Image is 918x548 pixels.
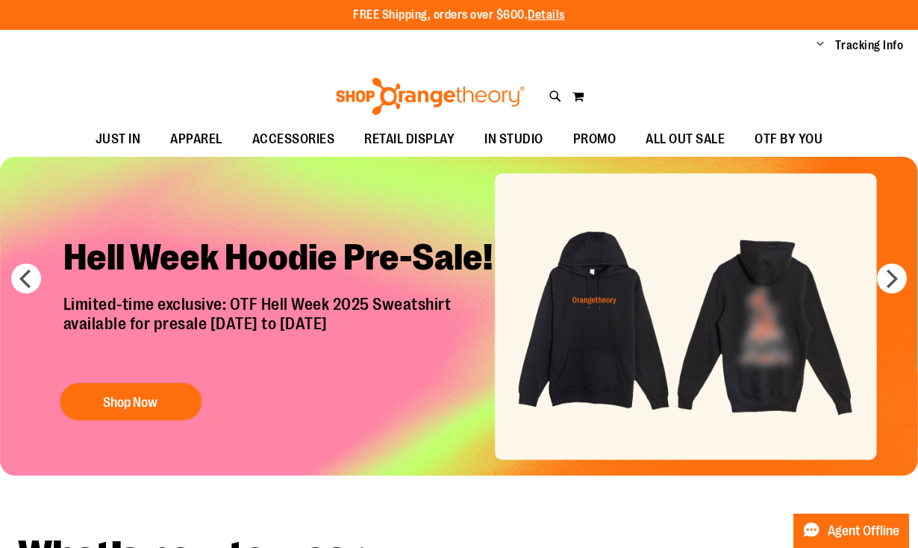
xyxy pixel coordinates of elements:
button: prev [11,264,41,293]
img: Shop Orangetheory [334,78,527,115]
a: Tracking Info [835,37,904,54]
p: Limited-time exclusive: OTF Hell Week 2025 Sweatshirt available for presale [DATE] to [DATE] [52,295,519,368]
span: RETAIL DISPLAY [364,122,455,156]
span: PROMO [573,122,616,156]
a: Hell Week Hoodie Pre-Sale! Limited-time exclusive: OTF Hell Week 2025 Sweatshirtavailable for pre... [52,224,519,428]
span: IN STUDIO [484,122,543,156]
button: Agent Offline [793,514,909,548]
button: next [877,264,907,293]
span: JUST IN [96,122,141,156]
p: FREE Shipping, orders over $600. [353,7,565,24]
a: Details [528,8,565,22]
span: APPAREL [170,122,222,156]
h2: Hell Week Hoodie Pre-Sale! [52,224,519,295]
button: Shop Now [60,383,202,420]
span: Agent Offline [828,524,899,538]
button: Account menu [816,38,824,53]
span: OTF BY YOU [755,122,822,156]
span: ALL OUT SALE [646,122,725,156]
span: ACCESSORIES [252,122,335,156]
